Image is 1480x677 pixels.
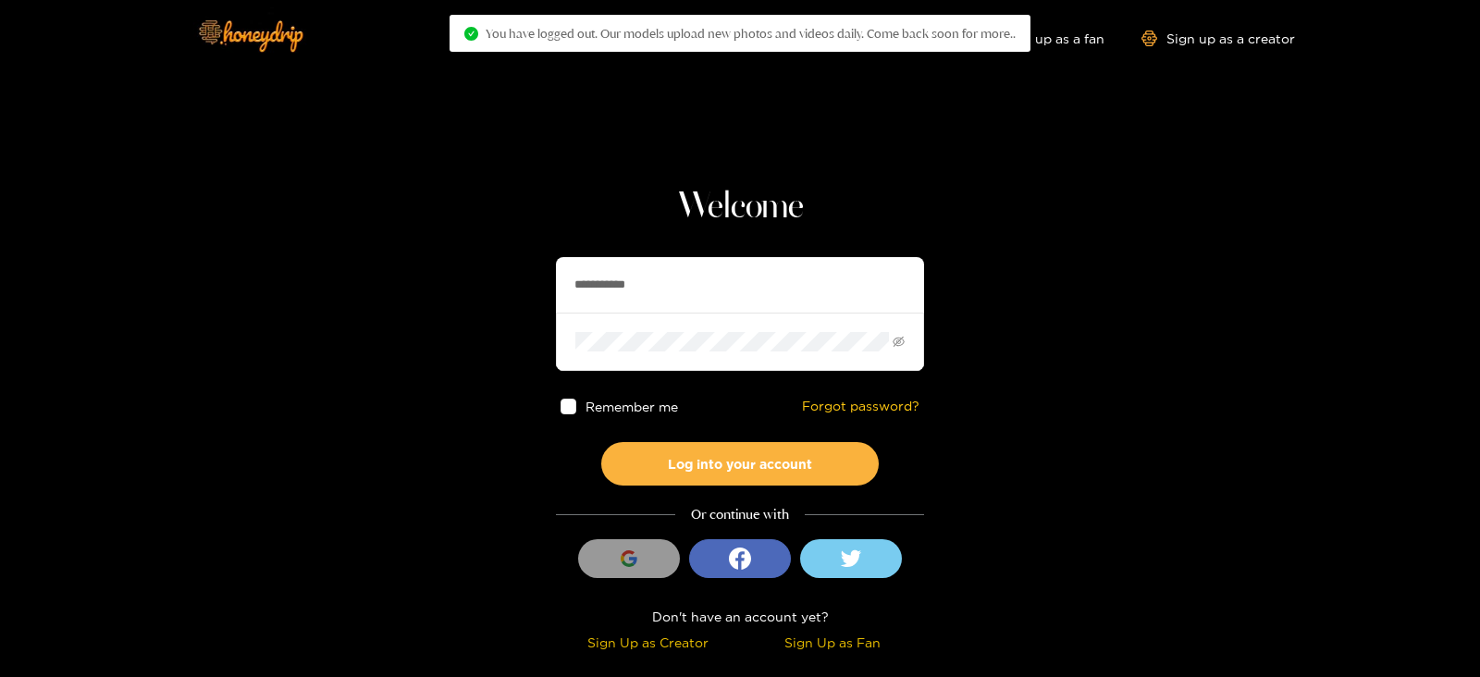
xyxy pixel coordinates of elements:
a: Forgot password? [802,399,919,414]
button: Log into your account [601,442,879,486]
a: Sign up as a creator [1141,31,1295,46]
h1: Welcome [556,185,924,229]
span: eye-invisible [893,336,905,348]
span: You have logged out. Our models upload new photos and videos daily. Come back soon for more.. [486,26,1016,41]
div: Sign Up as Creator [561,632,735,653]
span: Remember me [586,400,678,413]
div: Or continue with [556,504,924,525]
div: Sign Up as Fan [745,632,919,653]
span: check-circle [464,27,478,41]
div: Don't have an account yet? [556,606,924,627]
a: Sign up as a fan [978,31,1104,46]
